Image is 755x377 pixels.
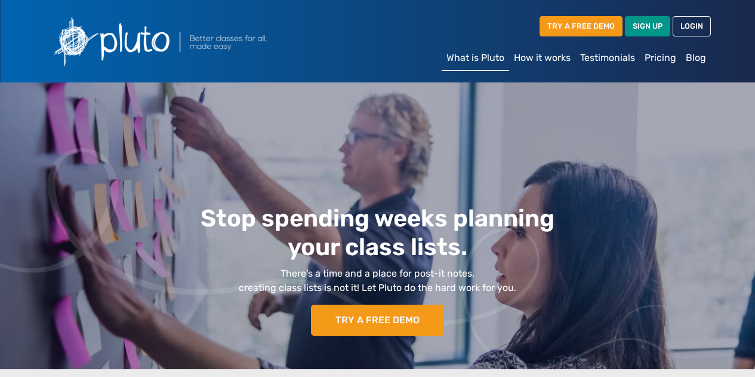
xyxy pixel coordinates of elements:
h1: Stop spending weeks planning your class lists. [113,204,642,262]
img: Pluto logo with the text Better classes for all, made easy [45,10,331,73]
a: TRY A FREE DEMO [540,16,623,36]
p: There’s a time and a place for post-it notes, creating class lists is not it! Let Pluto do the ha... [113,266,642,295]
a: Blog [681,46,711,70]
a: SIGN UP [625,16,670,36]
a: LOGIN [673,16,711,36]
a: What is Pluto [442,46,509,71]
a: Pricing [640,46,681,70]
a: TRY A FREE DEMO [311,305,444,336]
a: How it works [509,46,575,70]
a: Testimonials [575,46,640,70]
